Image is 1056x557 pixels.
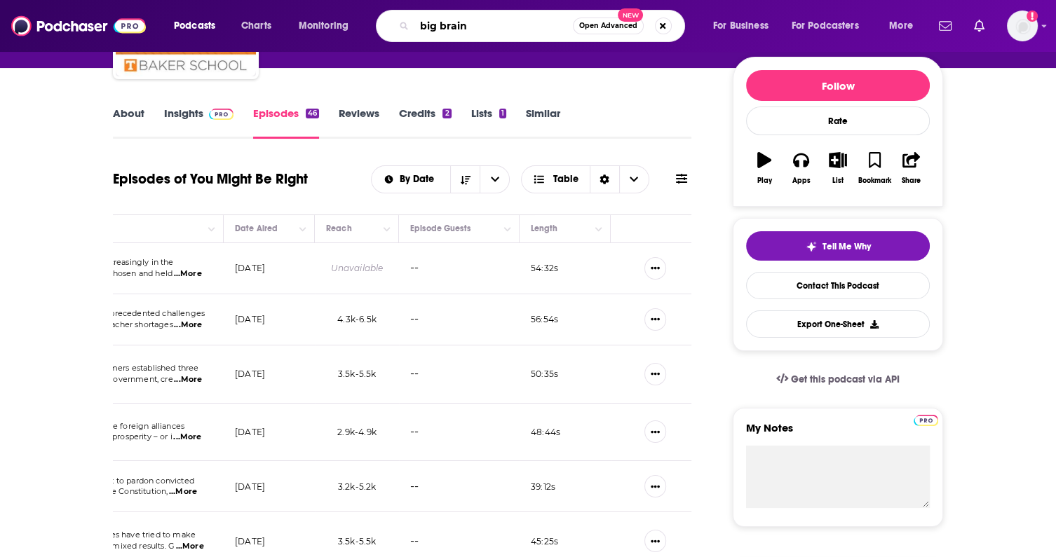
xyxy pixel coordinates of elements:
button: Show More Button [644,530,666,552]
button: Show More Button [644,363,666,385]
div: Bookmark [858,177,891,185]
button: Choose View [521,165,649,193]
button: Column Actions [499,221,516,238]
a: Show notifications dropdown [968,14,990,38]
div: Rate [746,106,930,135]
button: Open AdvancedNew [573,18,644,34]
a: Similar [526,106,560,139]
span: 2.9k-4.9k [337,427,377,437]
p: [DATE] [235,368,265,380]
p: 48:44 s [531,426,560,438]
img: Podchaser Pro [209,109,233,120]
div: 2 [442,109,451,118]
button: Show More Button [644,308,666,331]
a: About [113,106,144,139]
a: Lists1 [471,106,506,139]
img: Podchaser - Follow, Share and Rate Podcasts [11,13,146,39]
span: 3.5k-5.5k [338,369,377,379]
p: [DATE] [235,262,265,274]
span: independent branches of government, cre [7,374,173,384]
div: Length [531,220,557,237]
span: 3.2k-5.2k [338,481,377,492]
div: Sort Direction [590,166,619,193]
span: 3.5k-5.5k [338,536,377,546]
span: Logged in as angelahattar [1007,11,1038,41]
input: Search podcasts, credits, & more... [414,15,573,37]
div: Apps [792,177,811,185]
span: Open Advanced [579,22,637,29]
span: Monitoring [299,16,348,36]
button: Column Actions [295,221,311,238]
div: Play [757,177,772,185]
button: Share [893,143,930,193]
span: ...More [174,374,202,385]
button: Export One-Sheet [746,310,930,338]
span: 4.3k-6.5k [337,314,377,324]
td: -- [399,345,520,404]
button: open menu [879,15,930,37]
button: open menu [372,174,451,184]
span: New [618,8,643,22]
button: Show More Button [644,257,666,280]
img: User Profile [1007,11,1038,41]
a: Charts [232,15,280,37]
h2: Choose List sort [371,165,510,193]
a: Pro website [914,413,938,426]
button: List [820,143,856,193]
div: List [832,177,844,185]
a: Episodes46 [253,106,319,139]
p: [DATE] [235,426,265,438]
div: Episode Guests [410,220,471,237]
div: Share [902,177,921,185]
h1: Episodes of You Might Be Right [113,170,308,188]
span: ...More [169,486,197,497]
div: 1 [499,109,506,118]
img: tell me why sparkle [806,241,817,252]
a: Contact This Podcast [746,272,930,299]
td: -- [399,243,520,294]
div: Unavailable [331,262,384,274]
a: InsightsPodchaser Pro [164,106,233,139]
span: ...More [174,319,202,331]
button: Column Actions [590,221,607,238]
button: Column Actions [379,221,395,238]
button: open menu [164,15,233,37]
a: Credits2 [399,106,451,139]
button: open menu [480,166,509,193]
button: open menu [783,15,879,37]
div: Date Aired [235,220,278,237]
span: Get this podcast via API [791,373,900,385]
p: 39:12 s [531,481,555,493]
div: Reach [326,220,352,237]
span: Charts [241,16,271,36]
button: Sort Direction [450,166,480,193]
button: Column Actions [203,221,220,238]
button: Show profile menu [1007,11,1038,41]
span: More [889,16,913,36]
span: For Podcasters [792,16,859,36]
td: -- [399,294,520,345]
a: Reviews [339,106,379,139]
td: -- [399,461,520,512]
button: open menu [703,15,786,37]
button: Show More Button [644,420,666,443]
p: 45:25 s [531,535,558,547]
div: 46 [306,109,319,118]
span: Table [553,174,578,184]
span: By Date [400,174,439,184]
span: Podcasts [174,16,215,36]
button: Show More Button [644,475,666,497]
label: My Notes [746,421,930,446]
span: For Business [713,16,769,36]
span: from the pandemic and teacher shortages [7,319,173,329]
span: ...More [174,268,202,280]
button: Bookmark [856,143,893,193]
span: essential to U.S. safety and prosperity – or i [7,432,172,441]
p: 50:35 s [531,368,558,380]
button: Follow [746,70,930,101]
p: [DATE] [235,313,265,325]
a: Get this podcast via API [765,362,911,397]
svg: Add a profile image [1027,11,1038,22]
p: 56:54 s [531,313,558,325]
